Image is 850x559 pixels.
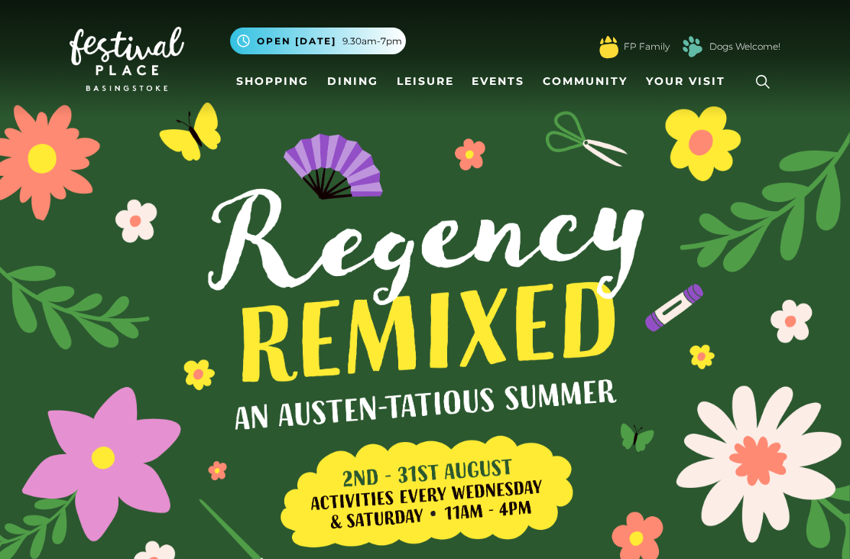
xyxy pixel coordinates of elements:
[709,40,780,54] a: Dogs Welcome!
[646,73,725,89] span: Your Visit
[321,67,384,96] a: Dining
[466,67,530,96] a: Events
[257,34,336,48] span: Open [DATE]
[70,27,184,91] img: Festival Place Logo
[230,67,315,96] a: Shopping
[391,67,460,96] a: Leisure
[624,40,670,54] a: FP Family
[230,28,406,54] button: Open [DATE] 9.30am-7pm
[640,67,739,96] a: Your Visit
[537,67,634,96] a: Community
[342,34,402,48] span: 9.30am-7pm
